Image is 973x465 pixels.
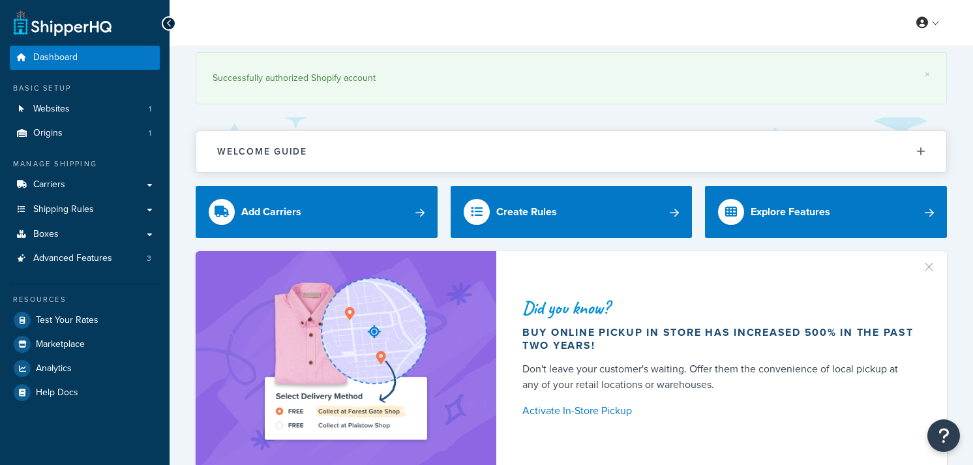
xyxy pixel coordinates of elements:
span: Carriers [33,179,65,190]
div: Successfully authorized Shopify account [213,69,930,87]
a: Websites1 [10,97,160,121]
button: Open Resource Center [927,419,960,452]
span: Marketplace [36,339,85,350]
div: Basic Setup [10,83,160,94]
li: Origins [10,121,160,145]
button: Welcome Guide [196,131,946,172]
span: Help Docs [36,387,78,398]
a: Boxes [10,222,160,247]
a: Help Docs [10,381,160,404]
span: Analytics [36,363,72,374]
span: Websites [33,104,70,115]
a: Activate In-Store Pickup [522,402,916,420]
a: Marketplace [10,333,160,356]
img: ad-shirt-map-b0359fc47e01cab431d101c4b569394f6a03f54285957d908178d52f29eb9668.png [228,271,464,448]
a: Carriers [10,173,160,197]
a: Add Carriers [196,186,438,238]
a: Shipping Rules [10,198,160,222]
span: Shipping Rules [33,204,94,215]
div: Did you know? [522,299,916,317]
a: Create Rules [451,186,693,238]
li: Advanced Features [10,247,160,271]
span: Boxes [33,229,59,240]
span: Test Your Rates [36,315,98,326]
h2: Welcome Guide [217,147,307,157]
a: Dashboard [10,46,160,70]
a: Explore Features [705,186,947,238]
div: Don't leave your customer's waiting. Offer them the convenience of local pickup at any of your re... [522,361,916,393]
span: 1 [149,128,151,139]
span: Dashboard [33,52,78,63]
li: Websites [10,97,160,121]
span: 3 [147,253,151,264]
div: Manage Shipping [10,158,160,170]
span: Advanced Features [33,253,112,264]
span: Origins [33,128,63,139]
a: Analytics [10,357,160,380]
a: Test Your Rates [10,308,160,332]
a: Origins1 [10,121,160,145]
div: Resources [10,294,160,305]
div: Explore Features [751,203,830,221]
div: Create Rules [496,203,557,221]
span: 1 [149,104,151,115]
div: Add Carriers [241,203,301,221]
a: × [925,69,930,80]
div: Buy online pickup in store has increased 500% in the past two years! [522,326,916,352]
a: Advanced Features3 [10,247,160,271]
